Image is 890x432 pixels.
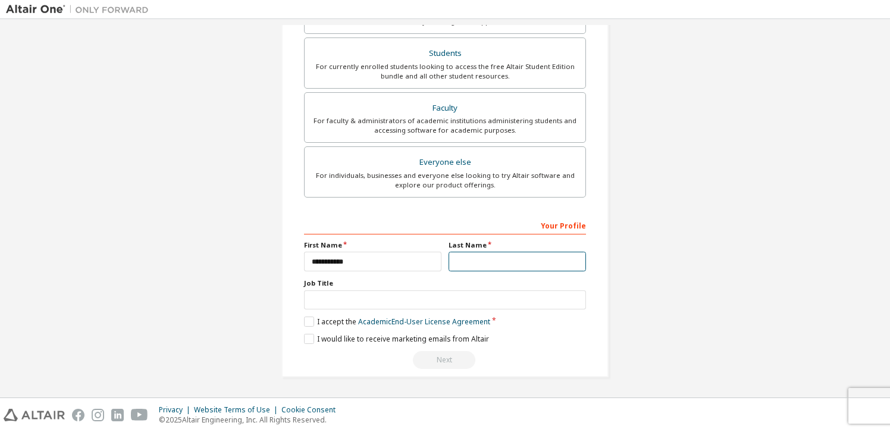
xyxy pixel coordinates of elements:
[72,409,84,421] img: facebook.svg
[449,240,586,250] label: Last Name
[131,409,148,421] img: youtube.svg
[4,409,65,421] img: altair_logo.svg
[304,240,441,250] label: First Name
[304,317,490,327] label: I accept the
[358,317,490,327] a: Academic End-User License Agreement
[92,409,104,421] img: instagram.svg
[304,215,586,234] div: Your Profile
[159,415,343,425] p: © 2025 Altair Engineering, Inc. All Rights Reserved.
[194,405,281,415] div: Website Terms of Use
[304,278,586,288] label: Job Title
[281,405,343,415] div: Cookie Consent
[304,334,489,344] label: I would like to receive marketing emails from Altair
[159,405,194,415] div: Privacy
[312,100,578,117] div: Faculty
[6,4,155,15] img: Altair One
[312,116,578,135] div: For faculty & administrators of academic institutions administering students and accessing softwa...
[312,45,578,62] div: Students
[304,351,586,369] div: Read and acccept EULA to continue
[312,171,578,190] div: For individuals, businesses and everyone else looking to try Altair software and explore our prod...
[312,154,578,171] div: Everyone else
[111,409,124,421] img: linkedin.svg
[312,62,578,81] div: For currently enrolled students looking to access the free Altair Student Edition bundle and all ...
